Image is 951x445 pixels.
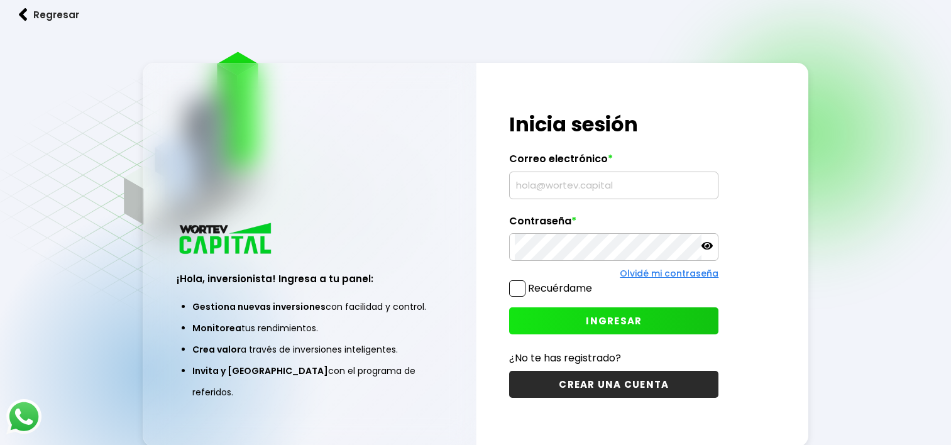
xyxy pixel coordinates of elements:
[515,172,713,199] input: hola@wortev.capital
[192,296,427,317] li: con facilidad y control.
[509,371,718,398] button: CREAR UNA CUENTA
[192,343,241,356] span: Crea valor
[192,360,427,403] li: con el programa de referidos.
[192,339,427,360] li: a través de inversiones inteligentes.
[509,153,718,172] label: Correo electrónico
[509,307,718,334] button: INGRESAR
[509,350,718,398] a: ¿No te has registrado?CREAR UNA CUENTA
[509,215,718,234] label: Contraseña
[586,314,642,327] span: INGRESAR
[177,221,276,258] img: logo_wortev_capital
[192,300,326,313] span: Gestiona nuevas inversiones
[620,267,718,280] a: Olvidé mi contraseña
[19,8,28,21] img: flecha izquierda
[192,322,241,334] span: Monitorea
[509,109,718,140] h1: Inicia sesión
[528,281,592,295] label: Recuérdame
[6,399,41,434] img: logos_whatsapp-icon.242b2217.svg
[192,365,328,377] span: Invita y [GEOGRAPHIC_DATA]
[509,350,718,366] p: ¿No te has registrado?
[177,272,443,286] h3: ¡Hola, inversionista! Ingresa a tu panel:
[192,317,427,339] li: tus rendimientos.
